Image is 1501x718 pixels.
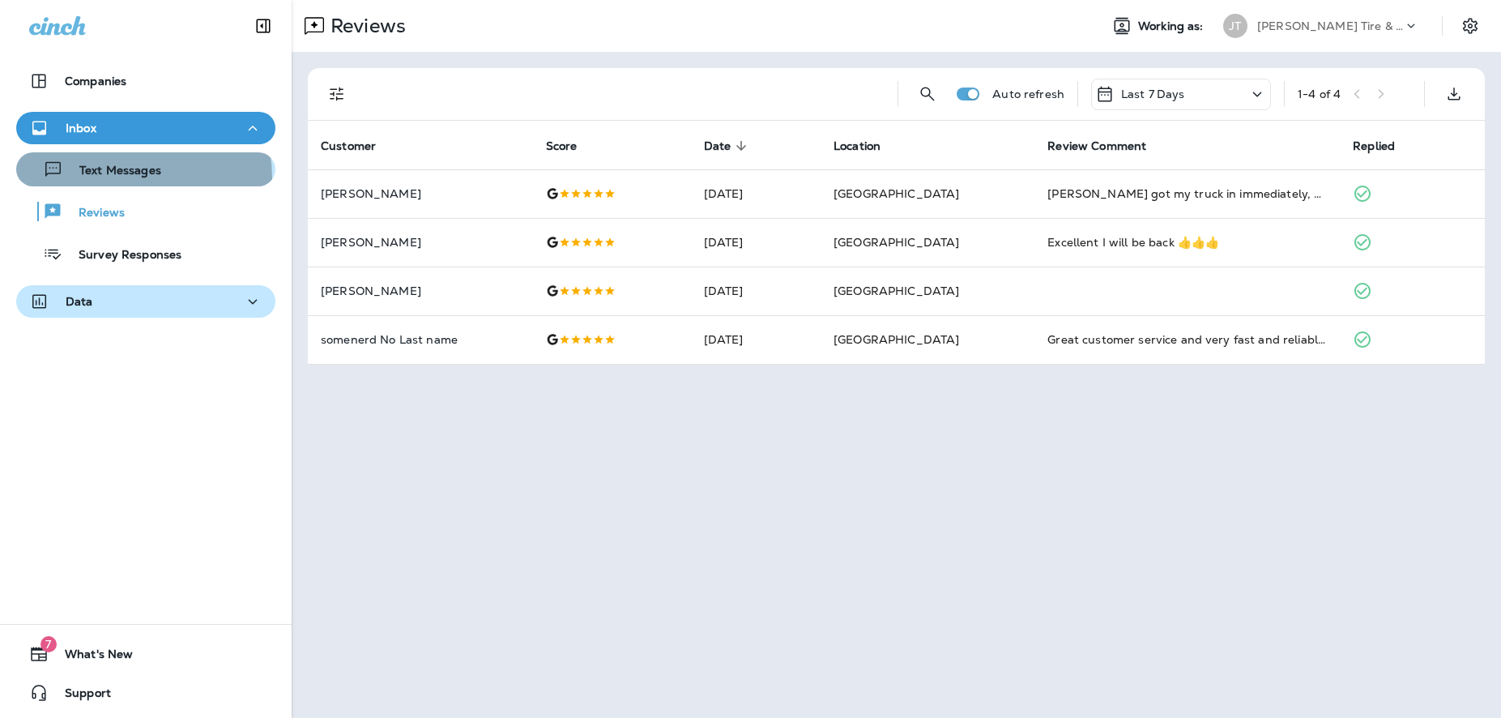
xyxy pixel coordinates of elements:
[691,267,821,315] td: [DATE]
[16,677,275,709] button: Support
[16,152,275,186] button: Text Messages
[16,194,275,229] button: Reviews
[834,332,959,347] span: [GEOGRAPHIC_DATA]
[546,139,578,153] span: Score
[49,686,111,706] span: Support
[241,10,286,42] button: Collapse Sidebar
[16,638,275,670] button: 7What's New
[16,65,275,97] button: Companies
[992,88,1064,100] p: Auto refresh
[321,284,520,297] p: [PERSON_NAME]
[321,236,520,249] p: [PERSON_NAME]
[1047,186,1327,202] div: Orlando got my truck in immediately, and got me into new tires and back on the road!! Highly reco...
[834,284,959,298] span: [GEOGRAPHIC_DATA]
[321,333,520,346] p: somenerd No Last name
[62,206,125,221] p: Reviews
[1438,78,1470,110] button: Export as CSV
[1456,11,1485,41] button: Settings
[66,122,96,135] p: Inbox
[1223,14,1247,38] div: JT
[16,285,275,318] button: Data
[63,164,161,179] p: Text Messages
[1298,88,1341,100] div: 1 - 4 of 4
[1257,19,1403,32] p: [PERSON_NAME] Tire & Auto
[911,78,944,110] button: Search Reviews
[834,235,959,250] span: [GEOGRAPHIC_DATA]
[1047,139,1167,153] span: Review Comment
[1353,139,1416,153] span: Replied
[321,78,353,110] button: Filters
[1353,139,1395,153] span: Replied
[1047,234,1327,250] div: Excellent I will be back 👍👍👍
[62,248,181,263] p: Survey Responses
[324,14,406,38] p: Reviews
[834,139,881,153] span: Location
[65,75,126,88] p: Companies
[834,186,959,201] span: [GEOGRAPHIC_DATA]
[321,139,397,153] span: Customer
[1138,19,1207,33] span: Working as:
[704,139,731,153] span: Date
[321,139,376,153] span: Customer
[41,636,57,652] span: 7
[16,112,275,144] button: Inbox
[49,647,133,667] span: What's New
[1121,88,1185,100] p: Last 7 Days
[1047,139,1146,153] span: Review Comment
[16,237,275,271] button: Survey Responses
[704,139,753,153] span: Date
[1047,331,1327,348] div: Great customer service and very fast and reliable. I always come back to Jensen when my car is in...
[691,315,821,364] td: [DATE]
[834,139,902,153] span: Location
[546,139,599,153] span: Score
[66,295,93,308] p: Data
[321,187,520,200] p: [PERSON_NAME]
[691,169,821,218] td: [DATE]
[691,218,821,267] td: [DATE]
